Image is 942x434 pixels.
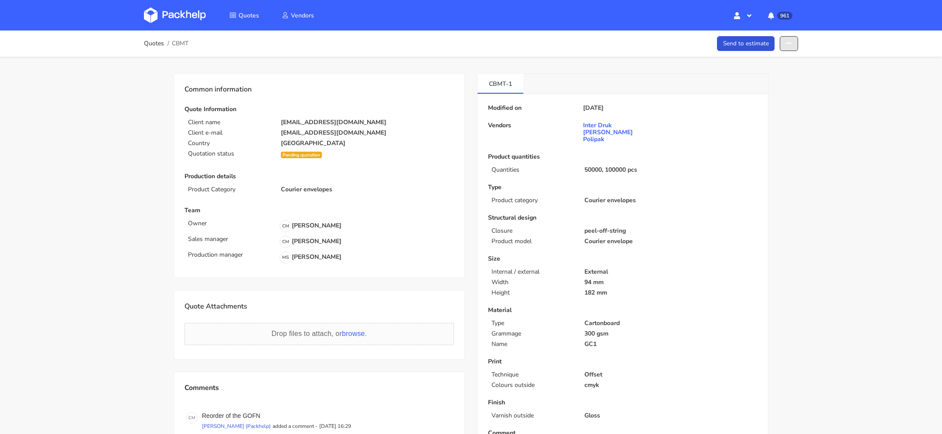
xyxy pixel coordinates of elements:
[184,383,454,393] p: Comments
[584,382,758,389] p: cmyk
[281,140,454,147] p: [GEOGRAPHIC_DATA]
[280,251,341,264] p: [PERSON_NAME]
[491,268,574,275] p: Internal / external
[491,197,574,204] p: Product category
[271,7,324,23] a: Vendors
[583,105,604,112] p: [DATE]
[488,307,758,314] p: Material
[584,227,758,234] p: peel-off-string
[488,153,758,160] p: Product quantities
[239,11,259,20] span: Quotes
[271,423,319,430] p: added a comment -
[172,40,188,47] span: CBMT
[281,152,322,158] div: Pending quotation
[280,220,341,232] p: [PERSON_NAME]
[488,358,758,365] p: Print
[584,330,758,337] p: 300 gsm
[584,279,758,286] p: 94 mm
[144,7,206,23] img: Dashboard
[584,197,758,204] p: Courier envelopes
[281,119,454,126] p: [EMAIL_ADDRESS][DOMAIN_NAME]
[491,227,574,234] p: Closure
[583,136,633,143] span: Polipak
[491,382,574,389] p: Colours outside
[488,122,580,129] p: Vendors
[491,330,574,337] p: Grammage
[184,84,454,95] p: Common information
[184,301,454,312] p: Quote Attachments
[188,236,275,243] p: Sales manager
[491,166,574,173] p: Quantities
[584,289,758,296] p: 182 mm
[188,129,270,136] p: Client e-mail
[188,140,270,147] p: Country
[188,119,270,126] p: Client name
[144,35,188,52] nav: breadcrumb
[491,412,574,419] p: Varnish outside
[584,268,758,275] p: External
[488,105,580,112] p: Modified on
[761,7,798,23] button: 961
[342,330,367,337] span: browse.
[219,7,270,23] a: Quotes
[491,289,574,296] p: Height
[188,150,270,157] p: Quotation status
[488,399,758,406] p: Finish
[491,320,574,327] p: Type
[584,341,758,348] p: GC1
[491,341,574,348] p: Name
[191,412,195,424] span: M
[281,129,454,136] p: [EMAIL_ADDRESS][DOMAIN_NAME]
[488,184,758,191] p: Type
[280,236,291,248] span: CM
[281,186,454,193] p: Courier envelopes
[319,423,351,430] p: [DATE] 16:29
[777,12,792,20] span: 961
[584,371,758,378] p: Offset
[280,236,341,248] p: [PERSON_NAME]
[272,330,367,337] span: Drop files to attach, or
[583,122,633,129] span: Inter Druk
[583,129,633,136] span: [PERSON_NAME]
[188,220,275,227] p: Owner
[202,423,271,430] p: [PERSON_NAME] (Packhelp)
[280,220,291,232] span: CM
[584,412,758,419] p: Gloss
[188,251,275,258] p: Production manager
[144,40,164,47] a: Quotes
[184,173,454,180] p: Production details
[188,186,270,193] p: Product Category
[584,238,758,245] p: Courier envelope
[491,279,574,286] p: Width
[584,320,758,327] p: Cartonboard
[488,255,758,262] p: Size
[280,252,291,263] span: MS
[184,106,454,113] p: Quote Information
[184,207,454,214] p: Team
[291,11,314,20] span: Vendors
[491,238,574,245] p: Product model
[584,166,758,173] p: 50000, 100000 pcs
[491,371,574,378] p: Technique
[717,36,775,51] a: Send to estimate
[488,214,758,221] p: Structural design
[202,412,452,419] p: Reorder of the GOFN
[188,412,191,424] span: C
[478,74,523,93] a: CBMT-1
